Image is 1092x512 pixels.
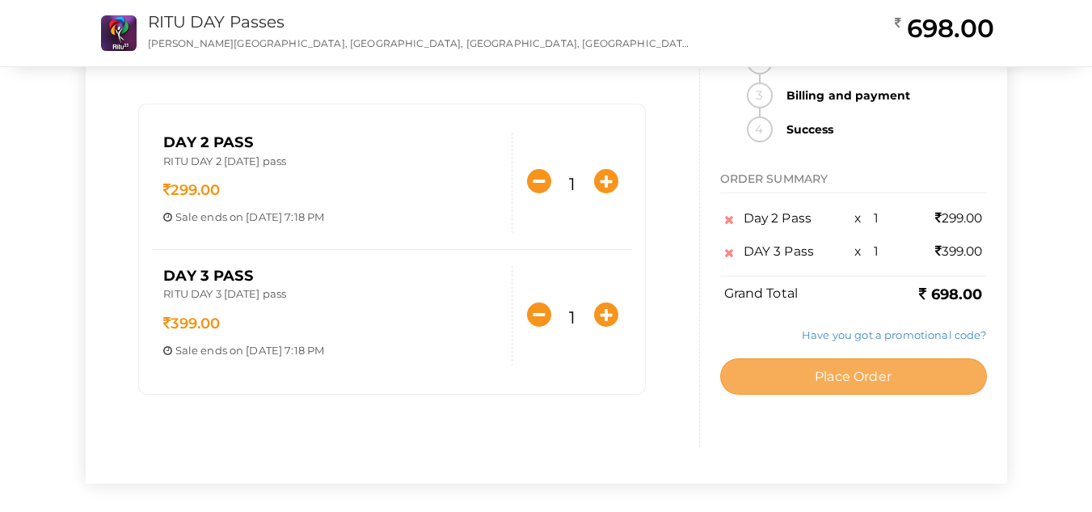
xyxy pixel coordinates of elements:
b: 698.00 [919,286,982,303]
img: N0ZONJMB_small.png [101,15,137,51]
strong: Success [777,116,987,142]
p: ends on [DATE] 7:18 PM [163,343,500,358]
span: 399.00 [935,243,983,259]
p: [PERSON_NAME][GEOGRAPHIC_DATA], [GEOGRAPHIC_DATA], [GEOGRAPHIC_DATA], [GEOGRAPHIC_DATA], [GEOGRAP... [148,36,694,50]
h2: 698.00 [895,12,994,44]
span: Place Order [815,369,892,384]
span: 299.00 [163,181,220,199]
button: Place Order [720,358,987,395]
p: ends on [DATE] 7:18 PM [163,209,500,225]
span: DAY 3 Pass [744,243,814,259]
span: Sale [175,210,199,223]
strong: Billing and payment [777,83,987,108]
span: Day 2 Pass [163,133,252,151]
label: Grand Total [724,285,799,303]
span: x 1 [854,243,879,259]
span: 399.00 [163,315,220,332]
span: ORDER SUMMARY [720,171,828,186]
a: Have you got a promotional code? [802,328,986,341]
p: RITU DAY 3 [DATE] pass [163,286,500,306]
a: RITU DAY Passes [148,12,285,32]
span: DAY 3 Pass [163,267,252,285]
span: 299.00 [935,210,983,226]
span: Sale [175,344,199,357]
p: RITU DAY 2 [DATE] pass [163,154,500,173]
span: Day 2 Pass [744,210,812,226]
span: x 1 [854,210,879,226]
